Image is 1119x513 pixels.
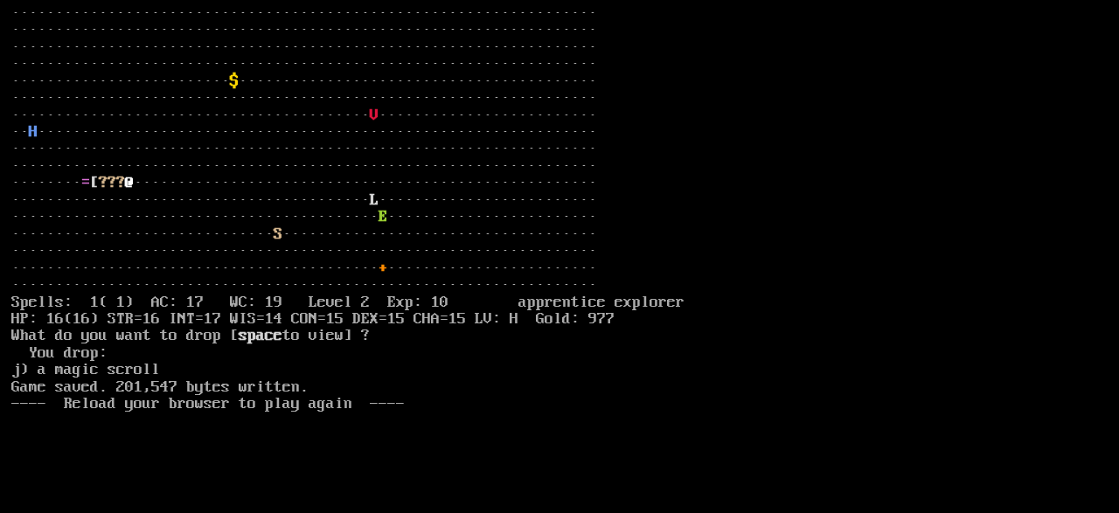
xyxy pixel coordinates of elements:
[370,191,379,209] font: L
[125,174,134,191] font: @
[274,225,282,243] font: S
[108,174,116,191] font: ?
[11,5,716,488] larn: ··································································· ·····························...
[370,107,379,124] font: V
[379,208,387,225] font: E
[81,174,90,191] font: =
[116,174,125,191] font: ?
[29,123,38,141] font: H
[99,174,108,191] font: ?
[230,73,239,90] font: $
[239,327,282,344] b: space
[379,260,387,277] font: +
[90,174,99,191] font: [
